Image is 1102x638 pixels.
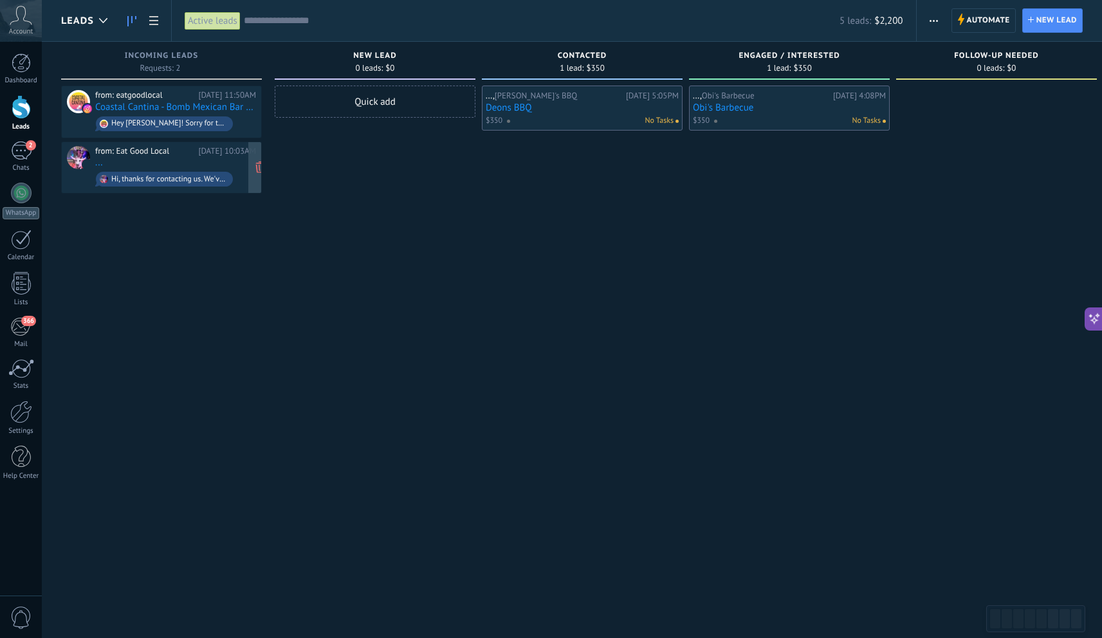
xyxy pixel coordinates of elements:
[1022,8,1083,33] a: New lead
[951,8,1016,33] a: Automate
[840,15,871,27] span: 5 leads:
[626,91,679,101] div: [DATE] 5:05PM
[977,64,1005,72] span: 0 leads:
[767,64,791,72] span: 1 lead:
[675,120,679,123] span: No todo assigned
[488,51,676,62] div: Contacted
[198,146,256,156] div: [DATE] 10:03AM
[833,91,886,101] div: [DATE] 4:08PM
[693,102,886,113] a: Obi's Barbecue
[645,115,674,127] span: No Tasks
[695,51,883,62] div: Engaged / Interested
[185,12,241,30] div: Active leads
[83,104,92,113] img: instagram.svg
[125,51,198,60] span: Incoming leads
[903,51,1090,62] div: Follow-Up Needed
[495,90,577,101] span: [PERSON_NAME]'s BBQ
[198,90,256,100] div: [DATE] 11:50AM
[143,8,165,33] a: List
[954,51,1039,60] span: Follow-Up Needed
[353,51,396,60] span: New Lead
[111,119,227,128] div: Hey [PERSON_NAME]! Sorry for the delay! We love what you are doing as well. We are definitely ope...
[95,146,194,156] div: from: Eat Good Local
[693,91,830,101] div: ...,
[3,427,40,435] div: Settings
[3,340,40,349] div: Mail
[61,15,94,27] span: Leads
[281,51,469,62] div: New Lead
[883,120,886,123] span: No todo assigned
[140,64,181,72] span: Requests: 2
[95,90,194,100] div: from: eatgoodlocal
[1007,64,1016,72] span: $0
[852,115,881,127] span: No Tasks
[3,77,40,85] div: Dashboard
[3,207,39,219] div: WhatsApp
[67,90,90,113] div: Coastal Cantina - Bomb Mexican Bar Food
[874,15,903,27] span: $2,200
[924,8,943,33] button: More
[3,472,40,480] div: Help Center
[486,115,502,127] span: $350
[967,9,1010,32] span: Automate
[486,102,679,113] a: Deons BBQ
[486,91,623,101] div: ...,
[3,382,40,390] div: Stats
[111,175,227,184] div: Hi, thanks for contacting us. We've received your message and appreciate you reaching out.
[3,164,40,172] div: Chats
[1036,9,1077,32] span: New lead
[586,64,604,72] span: $350
[68,51,255,62] div: Incoming leads
[702,90,755,101] span: Obi's Barbecue
[356,64,383,72] span: 0 leads:
[275,86,475,118] div: Quick add
[793,64,811,72] span: $350
[9,28,33,36] span: Account
[560,64,583,72] span: 1 lead:
[95,157,103,168] a: ...
[26,140,36,150] span: 2
[3,253,40,262] div: Calendar
[385,64,394,72] span: $0
[121,8,143,33] a: Leads
[739,51,840,60] span: Engaged / Interested
[21,316,36,326] span: 366
[3,123,40,131] div: Leads
[558,51,607,60] span: Contacted
[3,298,40,307] div: Lists
[95,102,256,113] a: Coastal Cantina - Bomb Mexican Bar Food
[693,115,710,127] span: $350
